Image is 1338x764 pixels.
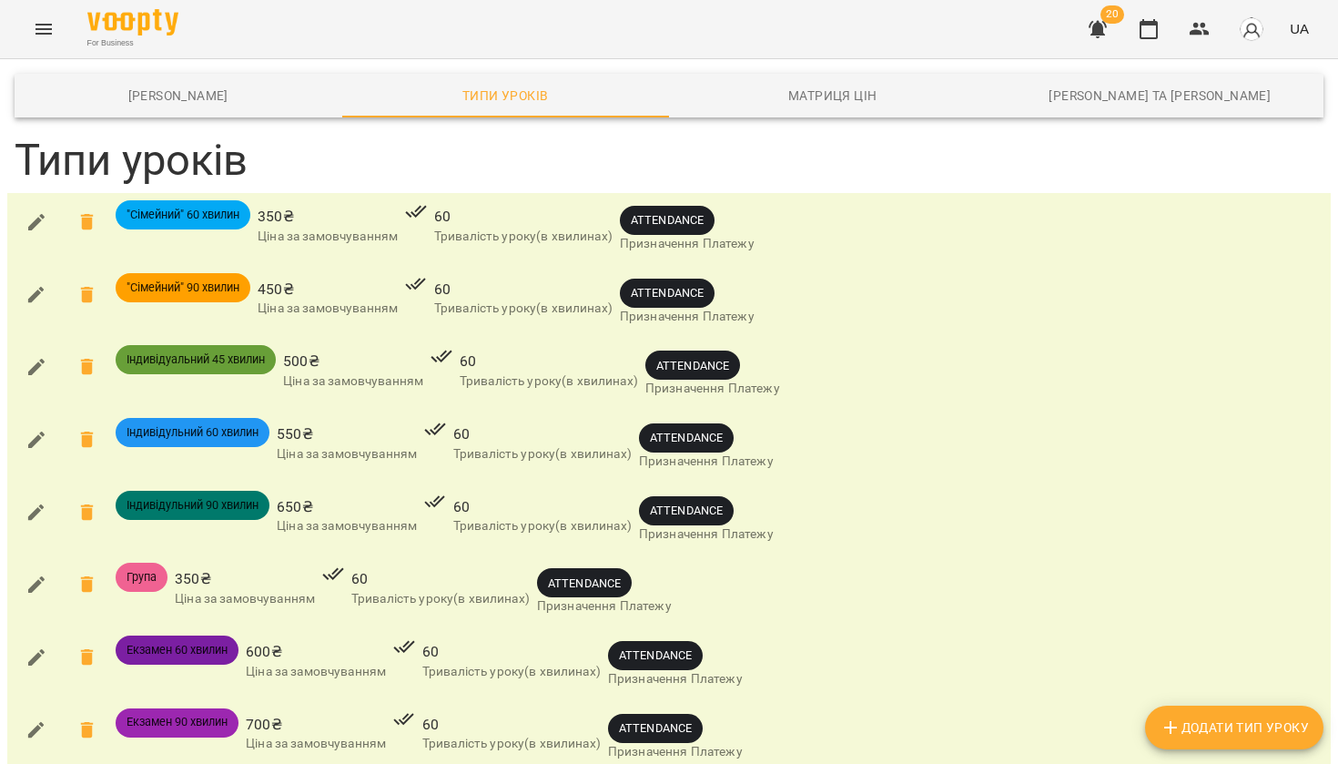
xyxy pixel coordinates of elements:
[1239,16,1264,42] img: avatar_s.png
[25,85,331,107] span: [PERSON_NAME]
[537,575,632,592] span: ATTENDANCE
[1145,706,1323,749] button: Додати Тип Уроку
[116,207,250,223] span: "Сімейний" 60 хвилин
[258,300,398,318] p: Ціна за замовчуванням
[1282,12,1316,46] button: UA
[639,429,734,446] span: ATTENDANCE
[66,563,109,606] span: Ви впевнені що хочите видалити Група?
[608,719,703,737] span: ATTENDANCE
[175,590,315,608] p: Ціна за замовчуванням
[453,445,632,463] p: Тривалість уроку(в хвилинах)
[639,525,774,544] p: Призначення Платежу
[434,228,613,246] p: Тривалість уроку(в хвилинах)
[608,743,743,761] p: Призначення Платежу
[66,200,109,244] span: Ви впевнені що хочите видалити "Сімейний" 60 хвилин?
[258,228,398,246] p: Ціна за замовчуванням
[608,647,703,664] span: ATTENDANCE
[66,345,109,389] span: Ви впевнені що хочите видалити Індивідуальний 45 хвилин?
[277,517,417,535] p: Ціна за замовчуванням
[639,502,734,519] span: ATTENDANCE
[537,597,672,616] p: Призначення Платежу
[351,590,530,608] p: Тривалість уроку(в хвилинах)
[1290,19,1309,38] span: UA
[66,491,109,535] span: Ви впевнені що хочите видалити Індивідульний 90 хвилин?
[620,308,755,326] p: Призначення Платежу
[66,708,109,752] span: Ви впевнені що хочите видалити Екзамен 90 хвилин?
[283,372,423,391] p: Ціна за замовчуванням
[680,85,986,107] span: Матриця цін
[116,714,238,730] span: Екзамен 90 хвилин
[353,85,659,107] span: Типи уроків
[116,497,269,514] span: Індивідульний 90 хвилин
[620,235,755,253] p: Призначення Платежу
[460,372,638,391] p: Тривалість уроку(в хвилинах)
[1100,5,1124,24] span: 20
[422,641,601,663] span: 60
[608,670,743,688] p: Призначення Платежу
[66,418,109,462] span: Ви впевнені що хочите видалити Індивідульний 60 хвилин?
[460,351,638,372] span: 60
[1160,717,1309,739] span: Додати Тип Уроку
[116,280,250,296] span: "Сімейний" 90 хвилин
[116,351,276,368] span: Індивідуальний 45 хвилин
[246,714,386,736] span: 700 ₴
[246,641,386,663] span: 600 ₴
[258,206,398,228] span: 350 ₴
[620,211,715,229] span: ATTENDANCE
[277,445,417,463] p: Ціна за замовчуванням
[15,136,1323,186] h3: Типи уроків
[277,423,417,445] span: 550 ₴
[116,569,167,586] span: Група
[351,568,530,590] span: 60
[434,300,613,318] p: Тривалість уроку(в хвилинах)
[87,9,178,36] img: Voopty Logo
[277,496,417,518] span: 650 ₴
[116,424,269,441] span: Індивідульний 60 хвилин
[87,37,178,49] span: For Business
[66,636,109,679] span: Ви впевнені що хочите видалити Екзамен 60 хвилин?
[645,380,780,398] p: Призначення Платежу
[116,642,238,658] span: Екзамен 60 хвилин
[258,279,398,301] span: 450 ₴
[175,568,315,590] span: 350 ₴
[246,663,386,681] p: Ціна за замовчуванням
[422,663,601,681] p: Тривалість уроку(в хвилинах)
[645,357,740,374] span: ATTENDANCE
[434,206,613,228] span: 60
[434,279,613,301] span: 60
[283,351,423,372] span: 500 ₴
[66,273,109,317] span: Ви впевнені що хочите видалити "Сімейний" 90 хвилин?
[1008,85,1313,107] span: [PERSON_NAME] та [PERSON_NAME]
[422,735,601,753] p: Тривалість уроку(в хвилинах)
[22,7,66,51] button: Menu
[246,735,386,753] p: Ціна за замовчуванням
[422,714,601,736] span: 60
[453,517,632,535] p: Тривалість уроку(в хвилинах)
[453,423,632,445] span: 60
[620,284,715,301] span: ATTENDANCE
[453,496,632,518] span: 60
[639,453,774,471] p: Призначення Платежу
